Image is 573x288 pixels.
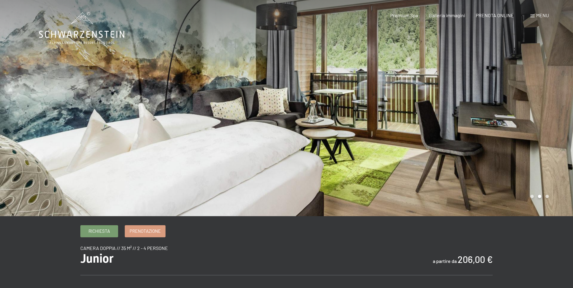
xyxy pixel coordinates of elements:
span: Junior [80,251,114,266]
span: camera doppia // 35 m² // 2 - 4 persone [80,245,168,251]
span: Prenotazione [130,228,161,234]
a: Premium Spa [390,12,418,18]
a: Richiesta [81,226,118,237]
a: Prenotazione [125,226,165,237]
a: PRENOTA ONLINE [476,12,514,18]
span: a partire da [433,258,457,264]
span: Richiesta [89,228,110,234]
span: Menu [536,12,549,18]
a: Galleria immagini [429,12,465,18]
b: 206,00 € [458,254,493,265]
